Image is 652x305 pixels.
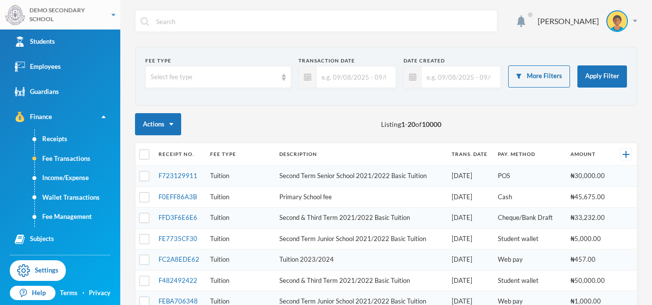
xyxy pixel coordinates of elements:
[447,249,493,271] td: [DATE]
[205,228,274,249] td: Tuition
[623,151,629,158] img: +
[493,186,566,208] td: Cash
[35,129,120,149] a: Receipts
[159,213,197,221] a: FFD3F6E6E6
[493,208,566,229] td: Cheque/Bank Draft
[381,119,441,129] span: Listing - of
[274,228,447,249] td: Second Term Junior School 2021/2022 Basic Tuition
[447,186,493,208] td: [DATE]
[538,15,599,27] div: [PERSON_NAME]
[205,208,274,229] td: Tuition
[274,249,447,271] td: Tuition 2023/2024
[422,120,441,128] b: 10000
[566,208,614,229] td: ₦33,232.00
[159,235,197,243] a: FE7735CF30
[274,186,447,208] td: Primary School fee
[159,193,197,201] a: F0EFF86A3B
[493,249,566,271] td: Web pay
[159,297,198,305] a: FEBA706348
[205,270,274,291] td: Tuition
[159,172,197,180] a: F723129911
[274,143,447,166] th: Description
[566,228,614,249] td: ₦5,000.00
[447,270,493,291] td: [DATE]
[205,186,274,208] td: Tuition
[493,228,566,249] td: Student wallet
[151,72,277,82] div: Select fee type
[15,87,59,97] div: Guardians
[15,61,61,72] div: Employees
[15,36,55,47] div: Students
[566,186,614,208] td: ₦45,675.00
[566,270,614,291] td: ₦50,000.00
[566,166,614,187] td: ₦30,000.00
[15,112,52,122] div: Finance
[89,288,110,298] a: Privacy
[82,288,84,298] div: ·
[404,57,501,64] div: Date Created
[205,143,274,166] th: Fee Type
[159,255,199,263] a: FC2A8EDE62
[60,288,78,298] a: Terms
[29,6,102,24] div: DEMO SECONDARY SCHOOL
[566,143,614,166] th: Amount
[35,188,120,208] a: Wallet Transactions
[274,166,447,187] td: Second Term Senior School 2021/2022 Basic Tuition
[154,143,205,166] th: Receipt No.
[35,207,120,227] a: Fee Management
[35,168,120,188] a: Income/Expense
[140,17,149,26] img: search
[607,11,627,31] img: STUDENT
[493,143,566,166] th: Pay. Method
[577,65,627,88] button: Apply Filter
[205,166,274,187] td: Tuition
[10,286,55,301] a: Help
[15,234,54,244] div: Subjects
[274,270,447,291] td: Second & Third Term 2021/2022 Basic Tuition
[155,10,492,32] input: Search
[10,260,66,281] a: Settings
[135,113,181,135] button: Actions
[422,66,495,88] input: e.g. 09/08/2025 - 09/09/2025
[5,5,25,25] img: logo
[299,57,396,64] div: Transaction Date
[447,143,493,166] th: Trans. Date
[159,276,197,284] a: F482492422
[205,249,274,271] td: Tuition
[35,149,120,169] a: Fee Transactions
[407,120,415,128] b: 20
[274,208,447,229] td: Second & Third Term 2021/2022 Basic Tuition
[401,120,405,128] b: 1
[447,228,493,249] td: [DATE]
[145,57,291,64] div: Fee Type
[447,208,493,229] td: [DATE]
[493,270,566,291] td: Student wallet
[493,166,566,187] td: POS
[447,166,493,187] td: [DATE]
[317,66,390,88] input: e.g. 09/08/2025 - 09/09/2025
[508,65,570,88] button: More Filters
[566,249,614,271] td: ₦457.00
